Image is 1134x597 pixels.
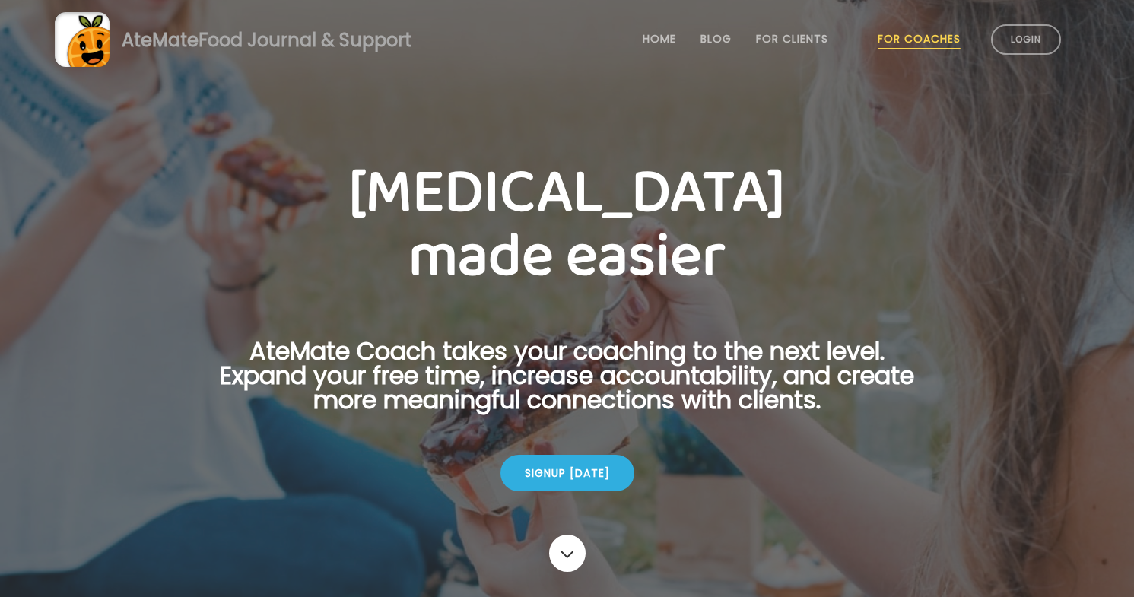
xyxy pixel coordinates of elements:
a: For Coaches [878,33,961,45]
p: AteMate Coach takes your coaching to the next level. Expand your free time, increase accountabili... [196,339,939,430]
div: AteMate [110,27,411,53]
span: Food Journal & Support [199,27,411,52]
h1: [MEDICAL_DATA] made easier [196,161,939,289]
a: AteMateFood Journal & Support [55,12,1079,67]
a: Home [643,33,676,45]
div: Signup [DATE] [500,455,634,491]
a: For Clients [756,33,828,45]
a: Blog [700,33,732,45]
a: Login [991,24,1061,55]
